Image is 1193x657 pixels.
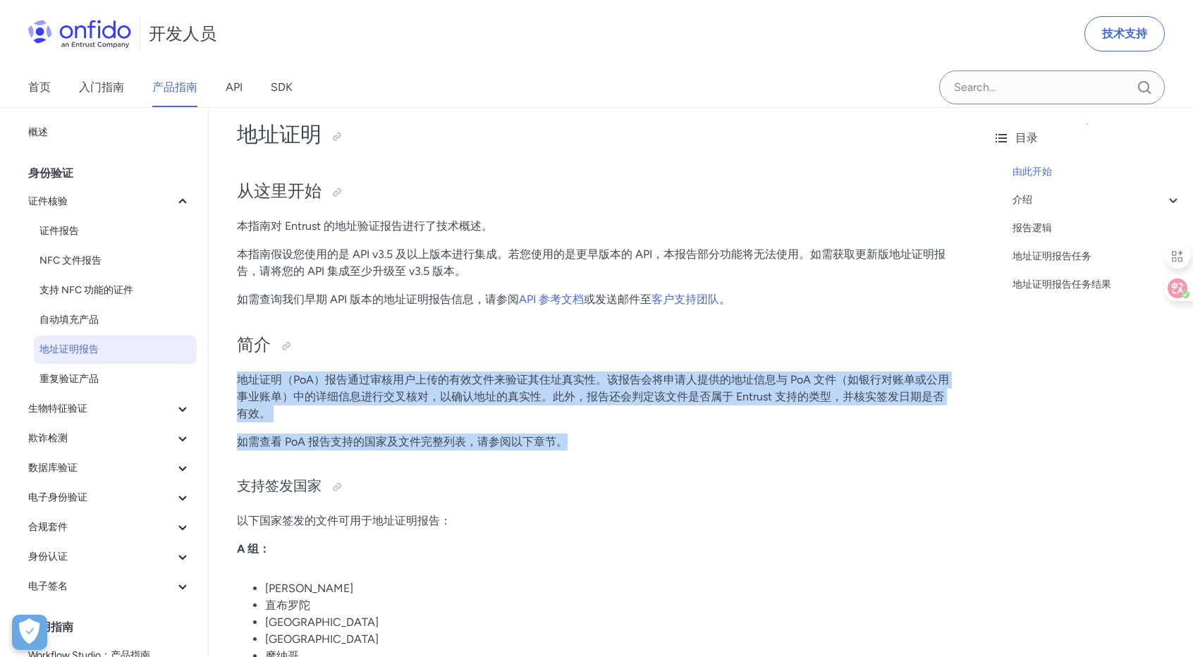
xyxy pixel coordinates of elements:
[1012,192,1182,209] a: 介绍
[79,68,124,107] a: 入门指南
[1102,27,1147,40] font: 技术支持
[23,543,197,571] button: 身份认证
[271,68,293,107] a: SDK
[28,462,78,474] font: 数据库验证
[237,293,730,306] font: 如需查询我们早期 API 版本的地址证明报告信息，请参阅 或发送邮件至 。
[271,80,293,94] font: SDK
[39,343,99,355] font: 地址证明报告
[939,70,1165,104] input: Onfido search input field
[237,373,949,420] font: 地址证明（PoA）报告通过审核用户上传的有效文件来验证其住址真实性。该报告会将申请人提供的地址信息与 PoA 文件（如银行对账单或公用事业账单）中的详细信息进行交叉核对，以确认地址的真实性。此外...
[39,314,99,326] font: 自动填充产品
[152,68,197,107] a: 产品指南
[265,632,379,646] font: [GEOGRAPHIC_DATA]
[1015,131,1038,145] font: 目录
[265,598,310,612] font: 直布罗陀
[28,80,51,94] font: 首页
[1012,248,1182,265] a: 地址证明报告任务
[28,491,87,503] font: 电子身份验证
[12,615,47,650] div: Cookie Preferences
[23,424,197,453] button: 欺诈检测
[28,403,87,415] font: 生物特征验证
[23,513,197,541] button: 合规套件
[226,68,243,107] a: API
[1012,220,1182,237] a: 报告逻辑
[1084,16,1165,51] a: 技术支持
[23,188,197,216] button: 证件核验
[39,225,79,237] font: 证件报告
[1012,166,1052,178] font: 由此开始
[28,68,51,107] a: 首页
[651,293,719,306] a: 客户支持团队
[28,20,131,48] img: Onfido Logo
[23,484,197,512] button: 电子身份验证
[519,293,584,306] a: API 参考文档
[28,521,68,533] font: 合规套件
[265,582,353,595] font: [PERSON_NAME]
[34,247,197,275] a: NFC 文件报告
[237,542,270,555] font: A 组：
[28,195,68,207] font: 证件核验
[34,276,197,305] a: 支持 NFC 功能的证件
[23,454,197,482] button: 数据库验证
[34,336,197,364] a: 地址证明报告
[34,217,197,245] a: 证件报告
[34,365,197,393] a: 重复验证产品
[39,373,99,385] font: 重复验证产品
[12,615,47,650] button: Open Preferences
[28,432,68,444] font: 欺诈检测
[237,435,568,448] font: 如需查看 PoA 报告支持的国家及文件完整列表，请参阅以下章节。
[265,615,379,629] font: [GEOGRAPHIC_DATA]
[1012,164,1182,180] a: 由此开始
[23,118,197,147] a: 概述
[237,477,322,494] font: 支持签发国家
[152,80,197,94] font: 产品指南
[23,395,197,423] button: 生物特征验证
[28,551,68,563] font: 身份认证
[1012,250,1091,262] font: 地址证明报告任务
[237,219,493,233] font: 本指南对 Entrust 的地址验证报告进行了技术概述。
[1012,278,1111,290] font: 地址证明报告任务结果
[23,572,197,601] button: 电子签名
[28,580,68,592] font: 电子签名
[39,284,133,296] font: 支持 NFC 功能的证件
[28,126,48,138] font: 概述
[28,620,73,634] font: 通用指南
[237,180,322,201] font: 从这里开始
[34,306,197,334] a: 自动填充产品
[1012,276,1182,293] a: 地址证明报告任务结果
[237,334,271,355] font: 简介
[237,121,322,147] font: 地址证明
[1012,194,1032,206] font: 介绍
[79,80,124,94] font: 入门指南
[149,23,216,44] font: 开发人员
[237,247,946,278] font: 本指南假设您使用的是 API v3.5 及以上版本进行集成。若您使用的是更早版本的 API，本报告部分功能将无法使用。如需获取更新版地址证明报告，请将您的 API 集成至少升级至 v3.5 版本。
[1012,222,1052,234] font: 报告逻辑
[28,166,73,180] font: 身份验证
[237,514,451,527] font: 以下国家签发的文件可用于地址证明报告：
[39,254,102,266] font: NFC 文件报告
